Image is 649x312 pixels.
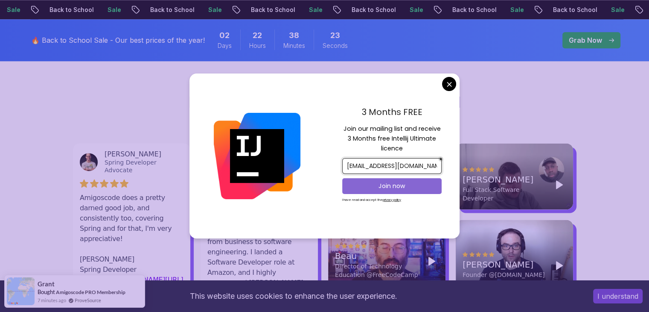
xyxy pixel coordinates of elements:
div: Amigoscode does a pretty darned good job, and consistently too, covering Spring and for that, I'm... [80,193,183,285]
span: 7 minutes ago [38,297,66,304]
p: Back to School [122,6,180,14]
p: Back to School [22,6,80,14]
p: Grab Now [569,35,602,45]
a: Amigoscode PRO Membership [56,289,125,295]
p: Sale [583,6,611,14]
button: Play [425,254,439,268]
span: 23 Seconds [330,29,340,41]
span: Minutes [283,41,305,50]
span: Bought [38,288,55,295]
p: Back to School [324,6,382,14]
div: Beau [335,250,418,262]
button: Play [553,178,566,191]
div: [PERSON_NAME] [105,150,177,159]
button: Play [553,259,566,272]
div: This website uses cookies to enhance the user experience. [6,287,580,306]
p: Sale [382,6,409,14]
p: Back to School [525,6,583,14]
p: Sale [180,6,208,14]
p: Sale [281,6,308,14]
span: Grant [38,280,55,288]
img: Josh Long avatar [80,153,98,171]
div: Director of Technology Education @FreeCodeCamp [335,262,418,279]
img: provesource social proof notification image [7,277,35,305]
span: 2 Days [219,29,230,41]
p: Back to School [425,6,483,14]
h2: Discover How Our Students [188,94,461,111]
span: 38 Minutes [289,29,299,41]
a: ProveSource [75,297,101,304]
div: Amigoscode's courses were invaluable in my career switch from business to software engineering. I... [207,216,311,309]
p: Sale [483,6,510,14]
div: [PERSON_NAME] [463,174,546,185]
div: [PERSON_NAME] [463,259,545,271]
div: Founder @[DOMAIN_NAME] [463,271,545,279]
button: Accept cookies [593,289,643,303]
p: Sale [80,6,107,14]
span: Seconds [323,41,348,50]
p: 🔥 Back to School Sale - Our best prices of the year! [31,35,205,45]
span: 22 Hours [253,29,262,41]
a: [DOMAIN_NAME][URL] [110,276,183,284]
a: Spring Developer Advocate [105,159,157,174]
div: Full Stack Software Developer [463,185,546,203]
span: Days [218,41,232,50]
span: Hours [249,41,266,50]
p: Back to School [223,6,281,14]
